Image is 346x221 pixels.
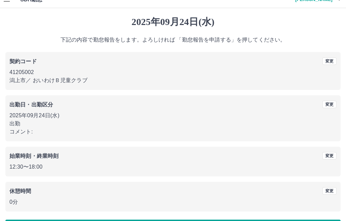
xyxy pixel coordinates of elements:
[9,198,337,206] p: 0分
[9,76,337,84] p: 潟上市 ／ おいわけＢ児童クラブ
[9,112,337,120] p: 2025年09月24日(水)
[9,163,337,171] p: 12:30 〜 18:00
[9,120,337,128] p: 出勤
[9,188,31,194] b: 休憩時間
[9,128,337,136] p: コメント:
[9,153,58,159] b: 始業時刻・終業時刻
[9,68,337,76] p: 41205002
[5,36,341,44] p: 下記の内容で勤怠報告をします。よろしければ 「勤怠報告を申請する」を押してください。
[9,58,37,64] b: 契約コード
[5,16,341,28] h1: 2025年09月24日(水)
[322,57,337,65] button: 変更
[322,101,337,108] button: 変更
[9,102,53,107] b: 出勤日・出勤区分
[322,187,337,195] button: 変更
[322,152,337,159] button: 変更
